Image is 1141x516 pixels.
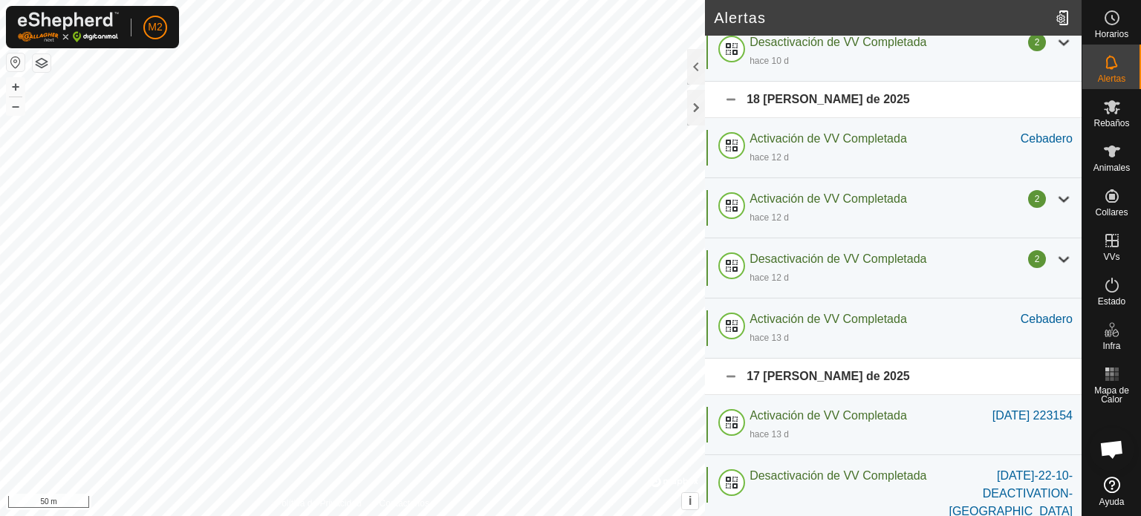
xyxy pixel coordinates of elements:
h2: Alertas [714,9,1050,27]
div: [DATE] 223154 [992,407,1073,425]
div: 2 [1028,33,1046,51]
span: Estado [1098,297,1125,306]
span: Activación de VV Completada [750,313,907,325]
span: Desactivación de VV Completada [750,469,926,482]
span: Infra [1102,342,1120,350]
button: Restablecer Mapa [7,53,25,71]
span: Desactivación de VV Completada [750,252,926,265]
button: Capas del Mapa [33,54,51,72]
button: – [7,97,25,115]
div: Cebadero [1021,130,1073,148]
a: Chat abierto [1090,427,1134,471]
div: hace 12 d [750,211,789,224]
span: i [689,494,692,507]
span: Activación de VV Completada [750,132,907,145]
div: 2 [1028,250,1046,268]
div: hace 13 d [750,331,789,344]
div: 17 [PERSON_NAME] de 2025 [705,359,1082,395]
div: 2 [1028,190,1046,208]
a: Contáctenos [380,497,429,510]
span: Rebaños [1093,119,1129,128]
span: M2 [148,19,162,35]
a: Ayuda [1082,471,1141,512]
span: Horarios [1095,30,1128,39]
div: hace 12 d [750,151,789,164]
span: VVs [1103,252,1119,261]
div: hace 10 d [750,54,789,68]
span: Mapa de Calor [1086,386,1137,404]
span: Alertas [1098,74,1125,83]
span: Animales [1093,163,1130,172]
span: Ayuda [1099,497,1125,506]
div: 18 [PERSON_NAME] de 2025 [705,82,1082,118]
span: Collares [1095,208,1128,217]
button: + [7,78,25,96]
span: Desactivación de VV Completada [750,36,926,48]
div: Cebadero [1021,310,1073,328]
div: hace 13 d [750,428,789,441]
button: i [682,493,698,509]
a: Política de Privacidad [276,497,361,510]
img: Logo Gallagher [18,12,119,42]
span: Activación de VV Completada [750,409,907,422]
span: Activación de VV Completada [750,192,907,205]
div: hace 12 d [750,271,789,284]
